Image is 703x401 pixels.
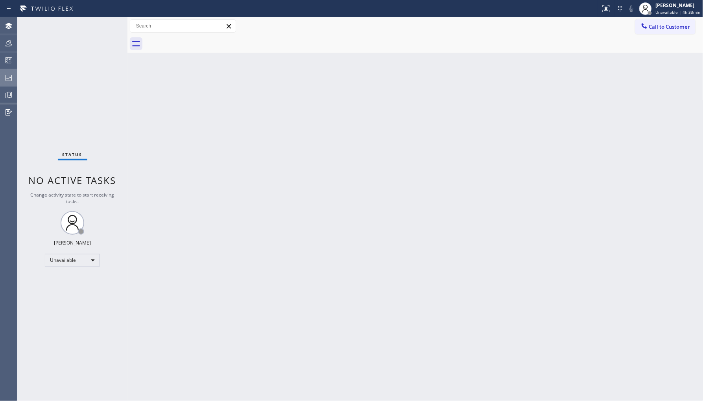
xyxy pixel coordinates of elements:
[31,191,114,205] span: Change activity state to start receiving tasks.
[649,23,690,30] span: Call to Customer
[29,174,116,187] span: No active tasks
[45,254,100,267] div: Unavailable
[130,20,236,32] input: Search
[656,2,701,9] div: [PERSON_NAME]
[54,239,91,246] div: [PERSON_NAME]
[63,152,83,157] span: Status
[656,9,701,15] span: Unavailable | 4h 33min
[635,19,696,34] button: Call to Customer
[626,3,637,14] button: Mute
